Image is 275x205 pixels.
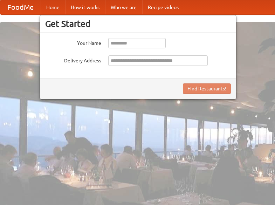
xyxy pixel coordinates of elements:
[105,0,142,14] a: Who we are
[65,0,105,14] a: How it works
[41,0,65,14] a: Home
[45,38,101,47] label: Your Name
[45,19,231,29] h3: Get Started
[45,55,101,64] label: Delivery Address
[142,0,184,14] a: Recipe videos
[0,0,41,14] a: FoodMe
[183,83,231,94] button: Find Restaurants!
